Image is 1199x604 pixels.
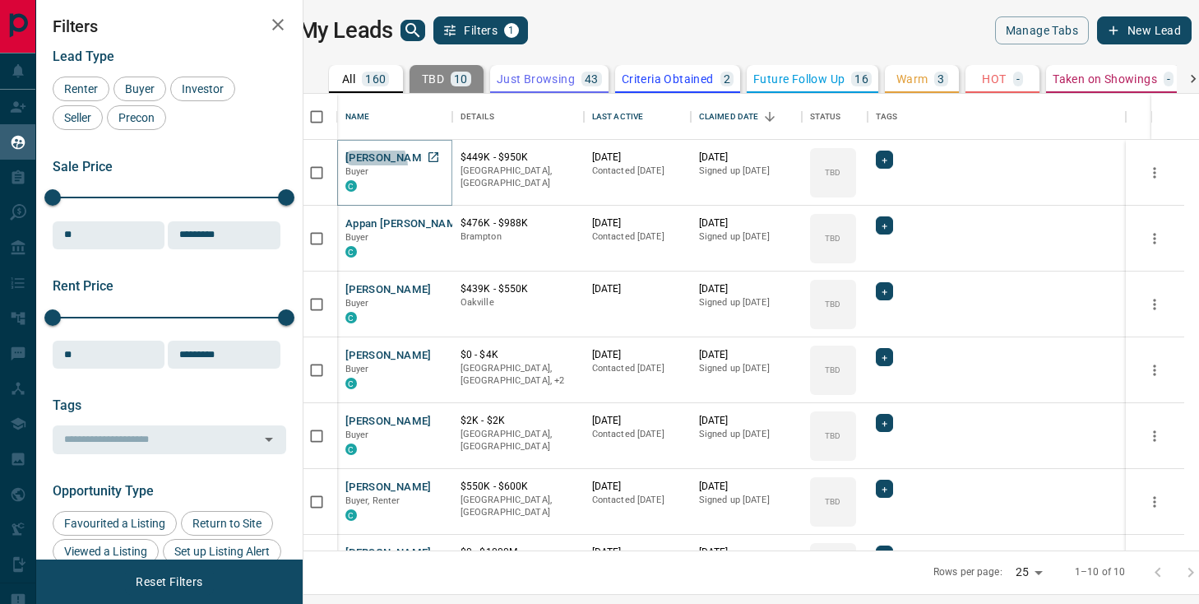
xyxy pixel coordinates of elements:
[58,545,153,558] span: Viewed a Listing
[584,94,691,140] div: Last Active
[461,165,576,190] p: [GEOGRAPHIC_DATA], [GEOGRAPHIC_DATA]
[699,230,794,244] p: Signed up [DATE]
[1142,226,1167,251] button: more
[53,49,114,64] span: Lead Type
[53,105,103,130] div: Seller
[461,362,576,388] p: West End, Toronto
[461,230,576,244] p: Brampton
[53,278,113,294] span: Rent Price
[345,246,357,258] div: condos.ca
[882,217,887,234] span: +
[422,73,444,85] p: TBD
[699,414,794,428] p: [DATE]
[345,151,432,166] button: [PERSON_NAME]
[753,73,845,85] p: Future Follow Up
[342,73,355,85] p: All
[1016,73,1020,85] p: -
[825,298,840,310] p: TBD
[461,414,576,428] p: $2K - $2K
[433,16,528,44] button: Filters1
[868,94,1126,140] div: Tags
[257,428,280,451] button: Open
[163,539,281,564] div: Set up Listing Alert
[825,495,840,508] p: TBD
[995,16,1089,44] button: Manage Tabs
[592,94,643,140] div: Last Active
[699,348,794,362] p: [DATE]
[497,73,575,85] p: Just Browsing
[461,348,576,362] p: $0 - $4K
[802,94,868,140] div: Status
[691,94,802,140] div: Claimed Date
[1142,160,1167,185] button: more
[400,20,425,41] button: search button
[345,378,357,389] div: condos.ca
[345,282,432,298] button: [PERSON_NAME]
[1142,424,1167,448] button: more
[345,546,432,561] button: [PERSON_NAME]
[58,517,171,530] span: Favourited a Listing
[345,232,369,243] span: Buyer
[345,348,432,364] button: [PERSON_NAME]
[170,77,235,101] div: Investor
[982,73,1006,85] p: HOT
[365,73,386,85] p: 160
[876,216,893,235] div: +
[1009,560,1049,584] div: 25
[592,362,683,375] p: Contacted [DATE]
[1075,565,1125,579] p: 1–10 of 10
[1053,73,1157,85] p: Taken on Showings
[345,298,369,309] span: Buyer
[345,509,357,521] div: condos.ca
[592,494,683,507] p: Contacted [DATE]
[53,511,177,536] div: Favourited a Listing
[181,511,273,536] div: Return to Site
[876,414,893,432] div: +
[699,546,794,560] p: [DATE]
[882,481,887,497] span: +
[699,282,794,296] p: [DATE]
[882,151,887,168] span: +
[345,312,357,323] div: condos.ca
[461,480,576,494] p: $550K - $600K
[699,494,794,507] p: Signed up [DATE]
[452,94,584,140] div: Details
[58,82,104,95] span: Renter
[882,349,887,365] span: +
[724,73,730,85] p: 2
[187,517,267,530] span: Return to Site
[592,165,683,178] p: Contacted [DATE]
[876,94,898,140] div: Tags
[592,428,683,441] p: Contacted [DATE]
[169,545,275,558] span: Set up Listing Alert
[825,166,840,179] p: TBD
[107,105,166,130] div: Precon
[699,296,794,309] p: Signed up [DATE]
[1142,358,1167,383] button: more
[345,94,370,140] div: Name
[699,94,759,140] div: Claimed Date
[876,480,893,498] div: +
[592,414,683,428] p: [DATE]
[53,77,109,101] div: Renter
[825,430,840,442] p: TBD
[345,166,369,177] span: Buyer
[423,146,444,168] a: Open in New Tab
[345,444,357,455] div: condos.ca
[699,151,794,165] p: [DATE]
[53,16,286,36] h2: Filters
[699,216,794,230] p: [DATE]
[299,17,393,44] h1: My Leads
[1167,73,1170,85] p: -
[345,364,369,374] span: Buyer
[592,480,683,494] p: [DATE]
[876,546,893,564] div: +
[592,546,683,560] p: [DATE]
[882,546,887,563] span: +
[461,94,494,140] div: Details
[454,73,468,85] p: 10
[585,73,599,85] p: 43
[854,73,868,85] p: 16
[882,283,887,300] span: +
[622,73,714,85] p: Criteria Obtained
